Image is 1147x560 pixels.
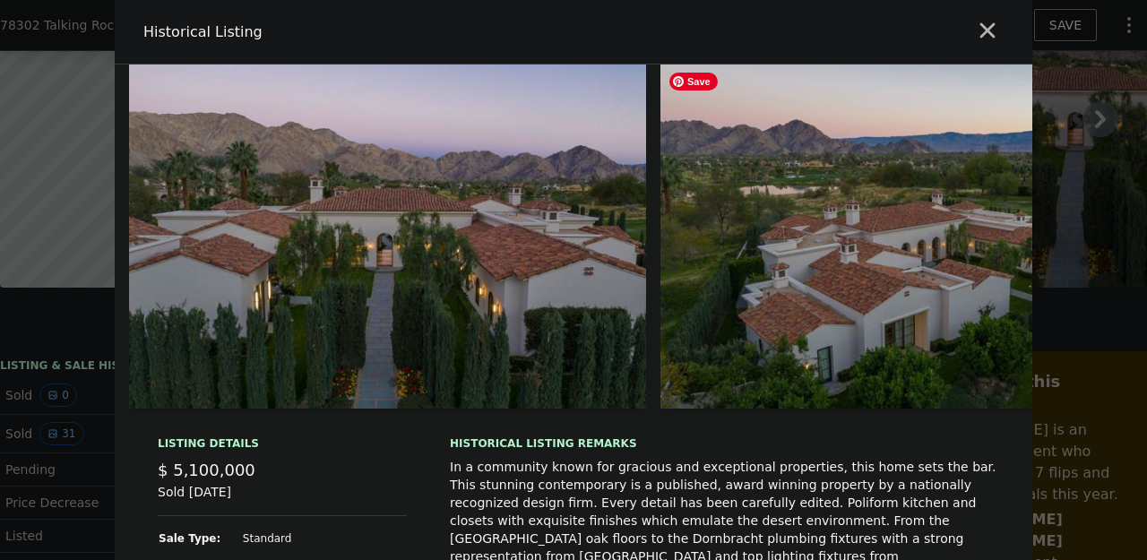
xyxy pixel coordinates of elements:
strong: Sale Type: [159,532,220,545]
td: Standard [242,530,407,547]
span: $ 5,100,000 [158,461,255,479]
div: Sold [DATE] [158,483,407,516]
div: Historical Listing remarks [450,436,1004,451]
div: Listing Details [158,436,407,458]
span: Save [669,73,718,90]
img: Property Img [129,65,646,409]
div: Historical Listing [143,22,566,43]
